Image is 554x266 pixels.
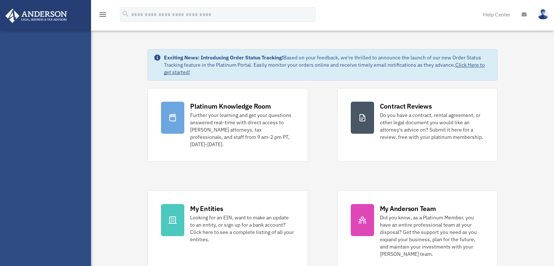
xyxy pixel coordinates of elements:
[98,10,107,19] i: menu
[380,102,432,111] div: Contract Reviews
[164,54,283,61] strong: Exciting News: Introducing Order Status Tracking!
[164,62,485,75] a: Click Here to get started!
[538,9,549,20] img: User Pic
[190,204,223,213] div: My Entities
[380,214,484,258] div: Did you know, as a Platinum Member, you have an entire professional team at your disposal? Get th...
[337,88,498,161] a: Contract Reviews Do you have a contract, rental agreement, or other legal document you would like...
[148,88,308,161] a: Platinum Knowledge Room Further your learning and get your questions answered real-time with dire...
[190,214,294,243] div: Looking for an EIN, want to make an update to an entity, or sign up for a bank account? Click her...
[98,13,107,19] a: menu
[380,112,484,141] div: Do you have a contract, rental agreement, or other legal document you would like an attorney's ad...
[190,112,294,148] div: Further your learning and get your questions answered real-time with direct access to [PERSON_NAM...
[164,54,491,76] div: Based on your feedback, we're thrilled to announce the launch of our new Order Status Tracking fe...
[190,102,271,111] div: Platinum Knowledge Room
[3,9,69,23] img: Anderson Advisors Platinum Portal
[122,10,130,18] i: search
[380,204,436,213] div: My Anderson Team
